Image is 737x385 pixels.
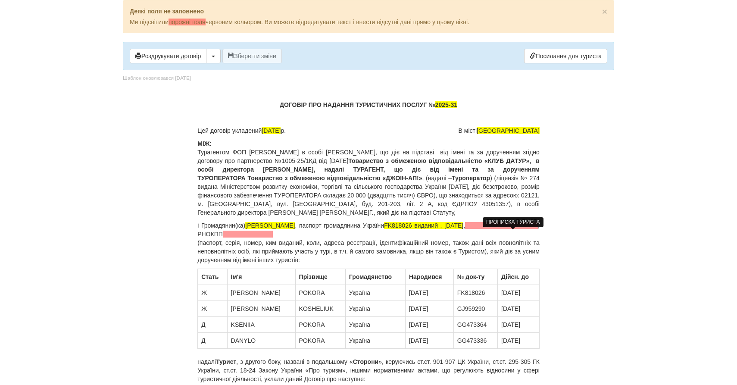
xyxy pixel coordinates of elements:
[602,6,607,16] span: ×
[345,301,405,317] td: Україна
[247,175,422,182] b: Товариство з обмеженою відповідальністю «ДЖОІН-АП!»
[405,269,453,285] th: Народився
[498,285,540,301] td: [DATE]
[197,139,540,217] p: : Турагентом ФОП [PERSON_NAME] в особі [PERSON_NAME], що діє на підставі від імені та за дорученн...
[227,285,295,301] td: [PERSON_NAME]
[405,317,453,333] td: [DATE]
[198,317,227,333] td: Д
[123,75,191,82] div: Шаблон оновлювався [DATE]
[602,7,607,16] button: Close
[130,7,607,16] p: Деякі поля не заповнено
[197,126,286,135] span: Цей договір укладений р.
[130,18,607,26] p: Ми підсвітили червоним кольором. Ви можете відредагувати текст і внести відсутні дані прямо у цьо...
[227,333,295,349] td: DANYLO
[498,333,540,349] td: [DATE]
[453,301,497,317] td: GJ959290
[197,357,540,383] p: надалі , з другого боку, названі в подальшому « », керуючись ст.ст. 901-907 ЦК України, ст.ст. 29...
[453,285,497,301] td: FK818026
[384,222,463,229] span: FK818026 виданий , [DATE]
[498,317,540,333] td: [DATE]
[405,333,453,349] td: [DATE]
[498,301,540,317] td: [DATE]
[197,140,209,147] b: МІЖ
[130,49,206,63] button: Роздрукувати договір
[262,127,281,134] span: [DATE]
[353,358,379,365] b: Сторони
[345,269,405,285] th: Громадянство
[477,127,540,134] span: [GEOGRAPHIC_DATA]
[459,126,540,135] span: В місті
[524,49,607,63] a: Посилання для туриста
[197,157,540,182] b: Товариство з обмеженою відповідальністю «КЛУБ ДАТУР», в особі директора [PERSON_NAME], надалі ТУР...
[453,269,497,285] th: № док-ту
[453,317,497,333] td: GG473364
[405,285,453,301] td: [DATE]
[452,175,490,182] b: Туроператор
[345,285,405,301] td: Україна
[405,301,453,317] td: [DATE]
[198,269,227,285] th: Стать
[198,301,227,317] td: Ж
[453,333,497,349] td: GG473336
[227,301,295,317] td: [PERSON_NAME]
[227,269,295,285] th: Ім'я
[198,333,227,349] td: Д
[227,317,295,333] td: KSENIIA
[222,49,282,63] button: Зберегти зміни
[216,358,236,365] b: Турист
[345,317,405,333] td: Україна
[198,285,227,301] td: Ж
[345,333,405,349] td: Україна
[295,269,345,285] th: Прiзвище
[295,285,345,301] td: POKORA
[295,301,345,317] td: KOSHELIUK
[169,19,206,25] span: порожні поля
[295,333,345,349] td: POKORA
[245,222,295,229] span: [PERSON_NAME]
[498,269,540,285] th: Дійсн. до
[483,217,543,227] div: ПРОПИСКА ТУРИСТА
[197,221,540,264] p: і Громадянин(ка) , паспорт громадянина України , , РНОКПП (паспорт, серія, номер, ким виданий, ко...
[435,101,457,108] span: 2025-31
[280,101,457,108] b: ДОГОВІР ПРО НАДАННЯ ТУРИСТИЧНИХ ПОСЛУГ №
[295,317,345,333] td: POKORA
